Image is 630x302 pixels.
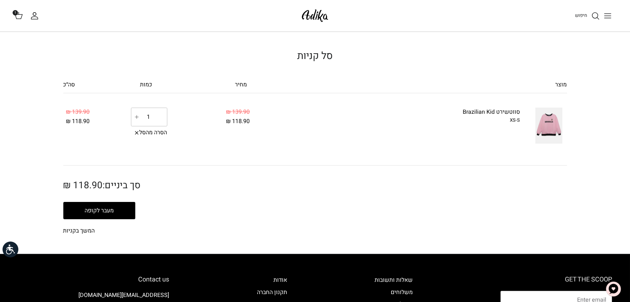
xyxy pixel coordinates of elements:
[18,276,169,284] h6: Contact us
[63,202,135,219] button: מעבר לקופה
[391,288,413,297] a: משלוחים
[14,11,23,21] a: 1
[117,80,164,93] div: כמות
[375,276,413,284] a: שאלות ותשובות
[130,112,141,122] a: Increase
[30,12,42,20] a: החשבון שלי
[603,278,624,300] button: צ'אט
[63,180,310,191] h2: סך ביניים:
[131,128,167,138] a: הסרה מהסל
[300,7,330,24] img: Adika IL
[273,276,287,284] a: אודות
[63,50,567,62] h1: סל קניות
[63,179,103,192] span: 118.90 ₪
[261,117,520,123] div: XS-S
[463,108,520,116] a: סווטשירט Brazilian Kid
[66,117,90,126] span: 118.90 ₪
[247,80,567,93] div: מוצר
[226,117,250,126] span: 118.90 ₪
[78,291,169,299] a: [EMAIL_ADDRESS][DOMAIN_NAME]
[257,288,287,297] a: תקנון החברה
[500,276,612,284] h6: GET THE SCOOP
[600,8,616,24] button: Toggle menu
[63,226,310,236] a: המשך בקניות
[13,10,18,15] span: 1
[143,108,154,126] input: כמות
[226,108,250,116] span: 139.90 ₪
[575,12,587,19] span: חיפוש
[63,80,117,93] div: סה״כ
[575,12,600,20] a: חיפוש
[164,80,247,93] div: מחיר
[66,108,120,117] div: 139.90 ₪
